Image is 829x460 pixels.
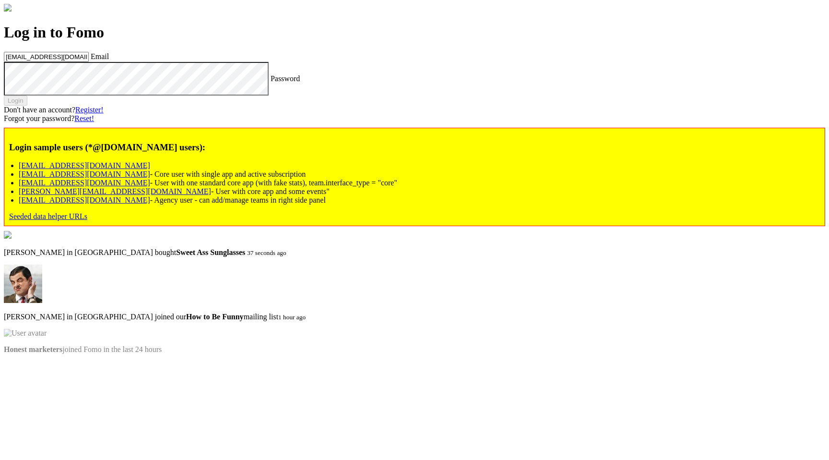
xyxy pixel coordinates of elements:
small: 37 seconds ago [247,249,286,256]
p: [PERSON_NAME] in [GEOGRAPHIC_DATA] joined our mailing list [4,313,825,321]
li: - User with one standard core app (with fake stats), team.interface_type = "core" [19,179,820,187]
p: [PERSON_NAME] in [GEOGRAPHIC_DATA] bought [4,248,825,257]
img: sunglasses.png [4,231,12,239]
li: - Core user with single app and active subscription [19,170,820,179]
h3: Login sample users (*@[DOMAIN_NAME] users): [9,142,820,153]
a: Register! [75,106,104,114]
b: How to Be Funny [186,313,244,321]
img: User avatar [4,329,47,338]
a: [EMAIL_ADDRESS][DOMAIN_NAME] [19,161,150,169]
a: [PERSON_NAME][EMAIL_ADDRESS][DOMAIN_NAME] [19,187,211,195]
div: Don't have an account? [4,106,825,114]
li: - User with core app and some events" [19,187,820,196]
b: Sweet Ass Sunglasses [176,248,245,256]
h1: Log in to Fomo [4,24,825,41]
img: Fomo avatar [4,265,42,303]
button: Login [4,96,27,106]
img: fomo-logo-gray.svg [4,4,12,12]
small: 1 hour ago [278,314,306,321]
label: Email [91,52,109,61]
li: - Agency user - can add/manage teams in right side panel [19,196,820,205]
a: [EMAIL_ADDRESS][DOMAIN_NAME] [19,196,150,204]
a: Reset! [74,114,94,122]
b: Honest marketers [4,345,62,353]
label: Password [271,74,300,82]
a: Seeded data helper URLs [9,212,87,220]
a: [EMAIL_ADDRESS][DOMAIN_NAME] [19,179,150,187]
p: joined Fomo in the last 24 hours [4,345,825,354]
a: [EMAIL_ADDRESS][DOMAIN_NAME] [19,170,150,178]
div: Forgot your password? [4,114,825,123]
